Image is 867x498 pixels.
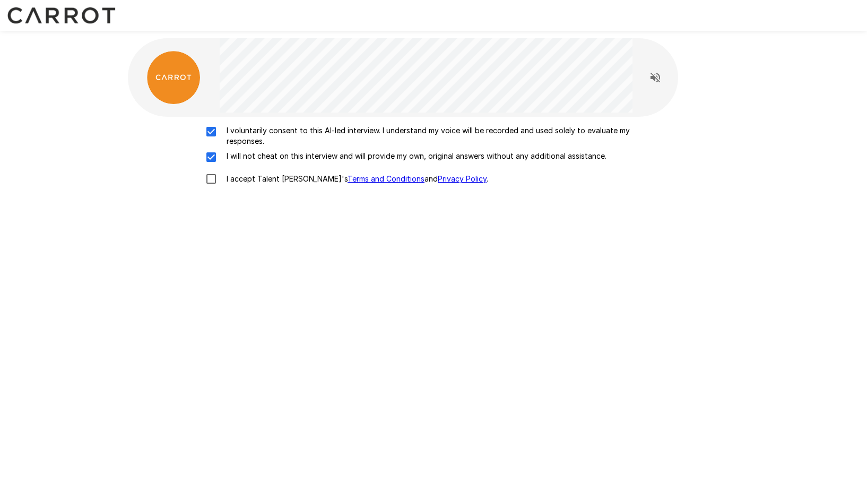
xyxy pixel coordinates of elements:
a: Privacy Policy [438,174,487,183]
p: I voluntarily consent to this AI-led interview. I understand my voice will be recorded and used s... [222,125,667,147]
p: I will not cheat on this interview and will provide my own, original answers without any addition... [222,151,606,161]
p: I accept Talent [PERSON_NAME]'s and . [222,174,488,184]
img: carrot_logo.png [147,51,200,104]
button: Read questions aloud [645,67,666,88]
a: Terms and Conditions [348,174,424,183]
